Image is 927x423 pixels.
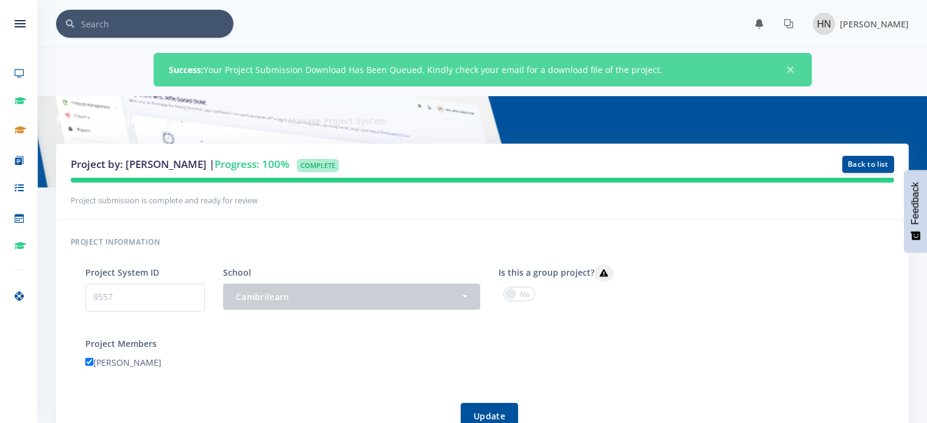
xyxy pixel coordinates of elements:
[784,64,797,76] button: Close
[85,266,159,279] label: Project System ID
[85,284,205,312] p: 9557
[85,356,162,369] label: [PERSON_NAME]
[910,182,921,225] span: Feedback
[85,337,157,350] label: Project Members
[236,290,461,303] div: Cambrilearn
[169,64,204,75] strong: Success:
[840,18,909,30] span: [PERSON_NAME]
[166,114,386,127] nav: breadcrumb
[275,114,386,127] li: Manage Project System
[803,10,909,37] a: Image placeholder [PERSON_NAME]
[784,64,797,76] span: ×
[813,13,835,35] img: Image placeholder
[71,156,614,172] h3: Project by: [PERSON_NAME] |
[215,157,289,171] span: Progress: 100%
[904,170,927,253] button: Feedback - Show survey
[223,266,251,279] label: School
[85,358,93,366] input: [PERSON_NAME]
[499,265,614,282] label: Is this a group project?
[71,195,258,206] small: Project submission is complete and ready for review
[297,159,339,172] span: Complete
[842,156,894,173] a: Back to list
[81,10,233,38] input: Search
[188,115,275,127] a: Project Management
[71,234,894,250] h6: Project information
[223,284,480,310] button: Cambrilearn
[154,53,812,86] div: Your Project Submission Download Has Been Queued. Kindly check your email for a download file of ...
[56,111,149,129] h6: Manage Project
[594,265,614,282] button: Is this a group project?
